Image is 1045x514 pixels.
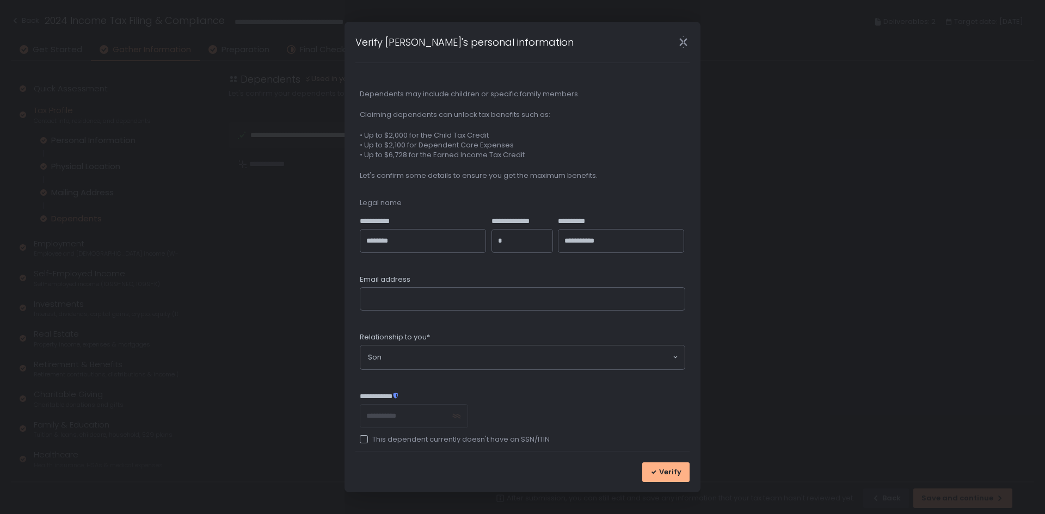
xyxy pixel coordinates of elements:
[355,35,574,49] h1: Verify [PERSON_NAME]'s personal information
[642,462,690,482] button: Verify
[368,352,382,363] span: Son
[360,345,685,369] div: Search for option
[659,467,681,477] span: Verify
[360,171,685,181] span: Let's confirm some details to ensure you get the maximum benefits.
[360,110,685,120] span: Claiming dependents can unlock tax benefits such as:
[666,36,700,48] div: Close
[360,198,685,208] div: Legal name
[360,150,685,160] span: • Up to $6,728 for the Earned Income Tax Credit
[360,275,410,284] span: Email address
[360,140,685,150] span: • Up to $2,100 for Dependent Care Expenses
[360,332,430,342] span: Relationship to you*
[360,131,685,140] span: • Up to $2,000 for the Child Tax Credit
[360,89,685,99] span: Dependents may include children or specific family members.
[382,352,672,363] input: Search for option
